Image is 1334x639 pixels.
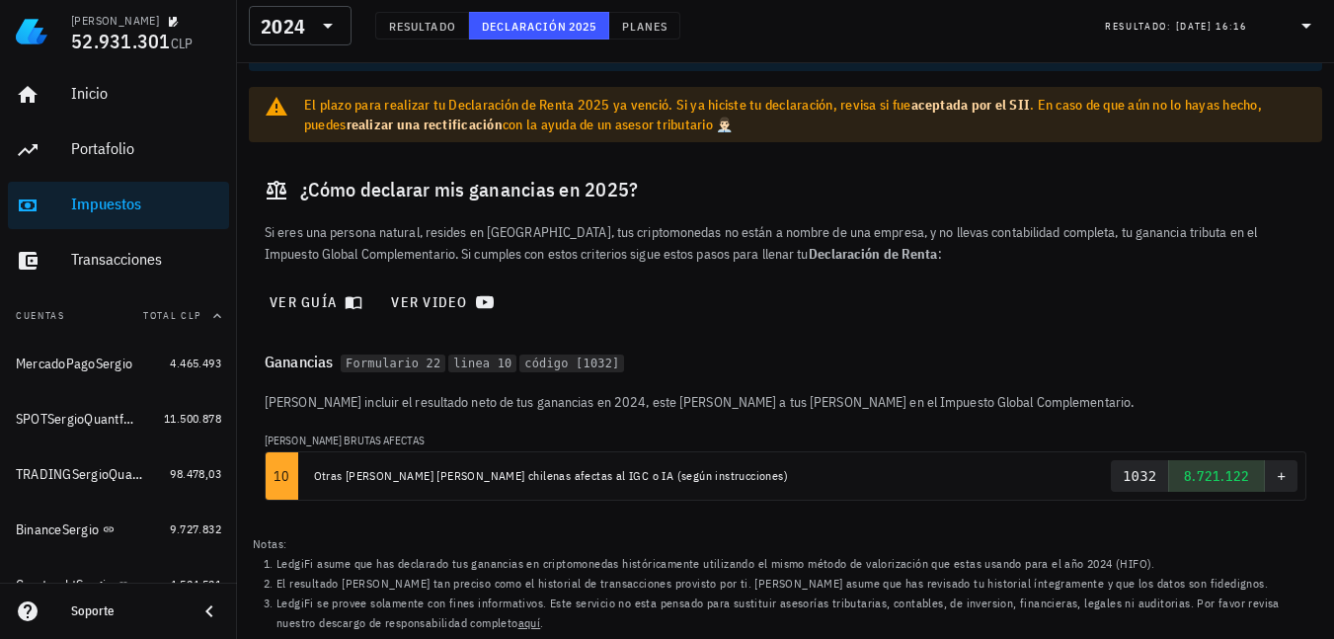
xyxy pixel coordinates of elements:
[298,452,1010,500] td: Otras [PERSON_NAME] [PERSON_NAME] chilenas afectas al IGC o IA (según instrucciones)
[276,574,1318,594] li: El resultado [PERSON_NAME] tan preciso como el historial de transacciones provisto por ti. [PERSO...
[265,434,425,447] small: [PERSON_NAME] BRUTAS AFECTAS
[265,391,1306,413] p: [PERSON_NAME] incluir el resultado neto de tus ganancias en 2024, este [PERSON_NAME] a tus [PERSO...
[621,19,668,34] span: Planes
[469,12,609,40] button: Declaración 2025
[16,16,47,47] img: LedgiFi
[8,395,229,442] a: SPOTSergioQuantfury 11.500.878
[170,577,221,592] span: 4.524.521
[388,19,456,34] span: Resultado
[911,96,1031,114] a: aceptada por el SII
[8,340,229,387] a: MercadoPagoSergio 4.465.493
[375,12,469,40] button: Resultado
[170,521,221,536] span: 9.727.832
[8,182,229,229] a: Impuestos
[8,71,229,119] a: Inicio
[448,355,516,373] code: linea 10
[347,116,504,133] a: realizar una rectificación
[237,528,1334,639] footer: Notas:
[568,19,596,34] span: 2025
[164,411,221,426] span: 11.500.878
[609,12,681,40] button: Planes
[276,594,1318,633] li: LedgiFi se provee solamente con fines informativos. Este servicio no esta pensado para sustituir ...
[269,293,366,311] span: ver guía
[1176,17,1247,37] div: [DATE] 16:16
[1277,466,1286,486] pre: +
[71,250,221,269] div: Transacciones
[304,95,1306,134] div: El plazo para realizar tu Declaración de Renta 2025 ya venció. Si ya hiciste tu declaración, revi...
[249,158,1322,221] div: ¿Cómo declarar mis ganancias en 2025?
[71,139,221,158] div: Portafolio
[253,209,1318,277] div: Si eres una persona natural, resides en [GEOGRAPHIC_DATA], tus criptomonedas no están a nombre de...
[71,28,171,54] span: 52.931.301
[261,284,374,320] button: ver guía
[8,126,229,174] a: Portafolio
[16,577,114,594] div: CryptomktSergio
[276,554,1318,574] li: LedgiFi asume que has declarado tus ganancias en criptomonedas históricamente utilizando el mismo...
[171,35,194,52] span: CLP
[341,355,445,373] code: Formulario 22
[1093,7,1330,44] div: Resultado:[DATE] 16:16
[249,6,352,45] div: 2024
[16,466,142,483] div: TRADINGSergioQuantfury
[265,348,341,375] span: Ganancias
[71,603,182,619] div: Soporte
[8,450,229,498] a: TRADINGSergioQuantfury 98.478,03
[518,615,541,630] a: aquí
[8,506,229,553] a: BinanceSergio 9.727.832
[1184,467,1249,485] span: 8.721.122
[809,245,938,263] strong: Declaración de Renta
[71,13,159,29] div: [PERSON_NAME]
[8,292,229,340] button: CuentasTotal CLP
[16,411,136,428] div: SPOTSergioQuantfury
[1123,466,1156,486] pre: 1032
[261,17,305,37] div: 2024
[390,293,497,311] span: ver video
[71,84,221,103] div: Inicio
[170,466,221,481] span: 98.478,03
[143,309,201,322] span: Total CLP
[8,561,229,608] a: CryptomktSergio 4.524.521
[170,356,221,370] span: 4.465.493
[8,237,229,284] a: Transacciones
[481,19,568,34] span: Declaración
[519,355,624,373] code: código [1032]
[266,452,298,500] td: 10
[1105,13,1176,39] div: Resultado:
[16,521,99,538] div: BinanceSergio
[16,356,132,372] div: MercadoPagoSergio
[382,284,505,320] a: ver video
[71,195,221,213] div: Impuestos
